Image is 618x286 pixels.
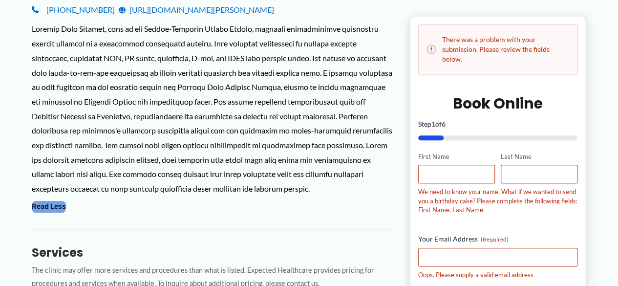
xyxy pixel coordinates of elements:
h2: There was a problem with your submission. Please review the fields below. [426,35,570,64]
a: [URL][DOMAIN_NAME][PERSON_NAME] [119,2,274,17]
p: Step of [418,121,578,128]
label: First Name [418,152,495,161]
a: [PHONE_NUMBER] [32,2,115,17]
div: Loremip Dolo Sitamet, cons ad eli Seddoe-Temporin Utlabo Etdolo, magnaali enimadminimve quisnostr... [32,22,394,196]
div: We need to know your name. What if we wanted to send you a birthday cake? Please complete the fol... [418,188,578,215]
h2: Book Online [418,94,578,113]
button: Read Less [32,201,66,213]
span: 1 [431,120,435,128]
h3: Services [32,245,394,260]
label: Last Name [501,152,577,161]
label: Your Email Address [418,234,578,244]
span: (Required) [481,236,509,243]
span: 6 [442,120,446,128]
div: Oops. Please supply a valid email address [418,270,578,280]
